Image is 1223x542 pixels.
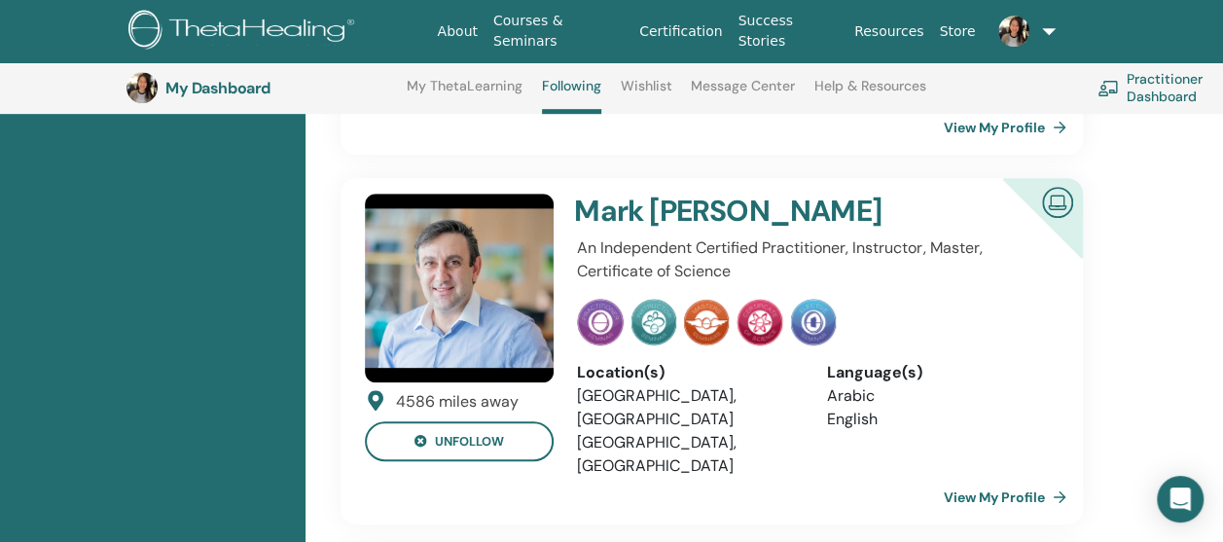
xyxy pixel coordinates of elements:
a: My ThetaLearning [407,78,522,109]
h4: Mark [PERSON_NAME] [574,194,966,229]
div: Certified Online Instructor [971,178,1083,290]
div: 4586 miles away [396,390,519,414]
li: Arabic [827,384,1047,408]
img: logo.png [128,10,361,54]
div: Location(s) [577,361,797,384]
a: Following [542,78,601,114]
a: Help & Resources [814,78,926,109]
img: chalkboard-teacher.svg [1097,80,1119,95]
a: View My Profile [944,478,1074,517]
a: Resources [846,14,932,50]
img: Certified Online Instructor [1034,179,1081,223]
a: Wishlist [621,78,672,109]
div: Language(s) [827,361,1047,384]
img: default.jpg [365,194,554,382]
li: [GEOGRAPHIC_DATA], [GEOGRAPHIC_DATA] [577,384,797,431]
a: Courses & Seminars [486,3,631,59]
a: View My Profile [944,108,1074,147]
a: Certification [631,14,730,50]
a: Store [931,14,983,50]
a: Message Center [691,78,795,109]
a: Success Stories [730,3,845,59]
li: [GEOGRAPHIC_DATA], [GEOGRAPHIC_DATA] [577,431,797,478]
button: unfollow [365,421,554,461]
div: Open Intercom Messenger [1157,476,1204,523]
p: An Independent Certified Practitioner, Instructor, Master, Certificate of Science [577,236,1047,283]
a: About [429,14,485,50]
li: English [827,408,1047,431]
img: default.jpg [126,72,158,103]
img: default.jpg [998,16,1029,47]
h3: My Dashboard [165,79,360,97]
